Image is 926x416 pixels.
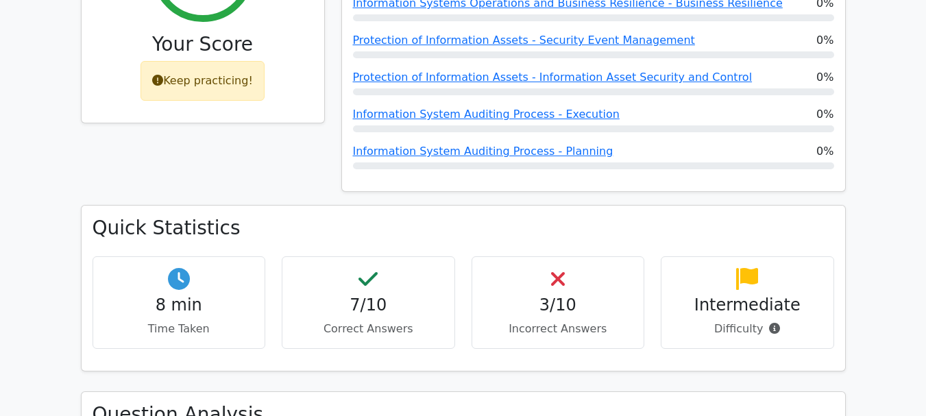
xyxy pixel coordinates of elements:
[293,321,443,337] p: Correct Answers
[483,321,633,337] p: Incorrect Answers
[93,217,834,240] h3: Quick Statistics
[816,69,833,86] span: 0%
[353,108,620,121] a: Information System Auditing Process - Execution
[93,33,313,56] h3: Your Score
[672,295,823,315] h4: Intermediate
[816,106,833,123] span: 0%
[293,295,443,315] h4: 7/10
[353,145,613,158] a: Information System Auditing Process - Planning
[816,32,833,49] span: 0%
[353,34,695,47] a: Protection of Information Assets - Security Event Management
[104,321,254,337] p: Time Taken
[141,61,265,101] div: Keep practicing!
[483,295,633,315] h4: 3/10
[104,295,254,315] h4: 8 min
[816,143,833,160] span: 0%
[353,71,753,84] a: Protection of Information Assets - Information Asset Security and Control
[672,321,823,337] p: Difficulty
